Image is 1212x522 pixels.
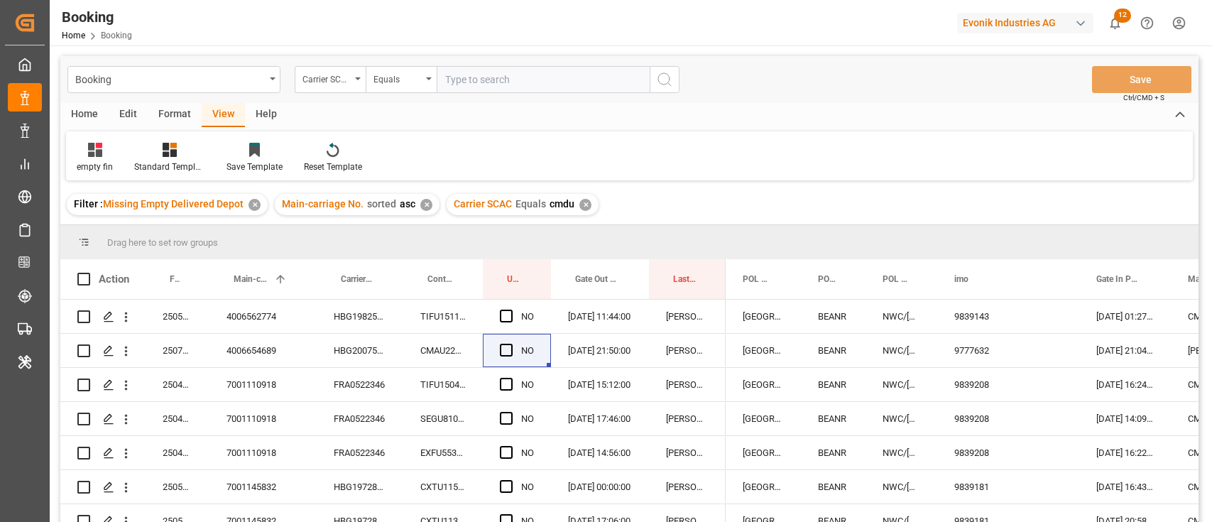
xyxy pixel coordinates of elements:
div: BEANR [801,402,866,435]
div: Home [60,103,109,127]
button: open menu [295,66,366,93]
div: [DATE] 16:24:00 [1079,368,1171,401]
div: Booking [75,70,265,87]
span: Last Opened By [673,274,696,284]
div: [DATE] 14:09:00 [1079,402,1171,435]
div: [GEOGRAPHIC_DATA] [726,436,801,469]
button: open menu [366,66,437,93]
span: Carrier SCAC [454,198,512,210]
div: [DATE] 15:12:00 [551,368,649,401]
div: Press SPACE to select this row. [60,300,726,334]
div: [DATE] 11:44:00 [551,300,649,333]
div: NWC/[GEOGRAPHIC_DATA] [GEOGRAPHIC_DATA] / [GEOGRAPHIC_DATA] [866,368,937,401]
div: [DATE] 16:22:00 [1079,436,1171,469]
div: empty fin [77,161,113,173]
div: Evonik Industries AG [957,13,1093,33]
div: NO [521,369,534,401]
div: Press SPACE to select this row. [60,436,726,470]
span: Ctrl/CMD + S [1123,92,1164,103]
div: Edit [109,103,148,127]
div: NO [521,403,534,435]
div: [PERSON_NAME] [649,334,726,367]
div: ✕ [249,199,261,211]
div: Reset Template [304,161,362,173]
div: NO [521,335,534,367]
button: Evonik Industries AG [957,9,1099,36]
div: [DATE] 14:56:00 [551,436,649,469]
div: BEANR [801,300,866,333]
button: search button [650,66,679,93]
div: BEANR [801,368,866,401]
div: 9777632 [937,334,1079,367]
div: NWC/[GEOGRAPHIC_DATA] [GEOGRAPHIC_DATA] / [GEOGRAPHIC_DATA] [866,300,937,333]
div: EXFU5532789 [403,436,483,469]
div: 4006654689 [209,334,317,367]
span: Gate Out Full Terminal [575,274,619,284]
div: NWC/[GEOGRAPHIC_DATA] [GEOGRAPHIC_DATA] / [GEOGRAPHIC_DATA] [866,470,937,504]
div: [PERSON_NAME] [649,368,726,401]
span: Carrier Booking No. [341,274,373,284]
div: Press SPACE to select this row. [60,334,726,368]
div: NO [521,437,534,469]
div: 7001110918 [209,368,317,401]
span: 12 [1114,9,1131,23]
div: TIFU1511971 [403,300,483,333]
input: Type to search [437,66,650,93]
div: 7001145832 [209,470,317,504]
div: 250708610896 [146,334,209,367]
button: Save [1092,66,1191,93]
div: 250507871325 [146,300,209,333]
div: [GEOGRAPHIC_DATA] [726,334,801,367]
span: Gate In POL [1096,274,1141,284]
div: BEANR [801,436,866,469]
span: imo [954,274,968,284]
div: 250407870939 [146,436,209,469]
div: [GEOGRAPHIC_DATA] [726,470,801,504]
div: Help [245,103,288,127]
button: open menu [67,66,280,93]
div: FRA0522346 [317,436,403,469]
span: Container No. [427,274,453,284]
div: Press SPACE to select this row. [60,470,726,504]
div: 7001110918 [209,402,317,435]
div: [DATE] 21:04:00 [1079,334,1171,367]
div: 9839181 [937,470,1079,504]
div: CMAU2207178 [403,334,483,367]
div: [PERSON_NAME] [649,402,726,435]
div: FRA0522346 [317,368,403,401]
div: NWC/[GEOGRAPHIC_DATA] [GEOGRAPHIC_DATA] / [GEOGRAPHIC_DATA] [866,334,937,367]
span: asc [400,198,415,210]
div: BEANR [801,334,866,367]
span: POL Region Name [883,274,907,284]
div: [PERSON_NAME] [649,436,726,469]
span: POL Name [743,274,771,284]
span: Freight Forwarder's Reference No. [170,274,180,284]
div: NO [521,300,534,333]
span: Missing Empty Delivered Depot [103,198,244,210]
div: Press SPACE to select this row. [60,368,726,402]
div: NWC/[GEOGRAPHIC_DATA] [GEOGRAPHIC_DATA] / [GEOGRAPHIC_DATA] [866,402,937,435]
span: Drag here to set row groups [107,237,218,248]
div: View [202,103,245,127]
span: Main-carriage No. [282,198,364,210]
div: [DATE] 21:50:00 [551,334,649,367]
div: Standard Templates [134,161,205,173]
button: show 12 new notifications [1099,7,1131,39]
div: NWC/[GEOGRAPHIC_DATA] [GEOGRAPHIC_DATA] / [GEOGRAPHIC_DATA] [866,436,937,469]
div: Save Template [226,161,283,173]
div: [DATE] 00:00:00 [551,470,649,504]
span: POL Locode [818,274,836,284]
div: [PERSON_NAME] [649,470,726,504]
div: Format [148,103,202,127]
span: Update Last Opened By [507,274,521,284]
div: HBG1972869 [317,470,403,504]
span: Filter : [74,198,103,210]
div: Carrier SCAC [302,70,351,86]
div: 9839208 [937,402,1079,435]
div: Press SPACE to select this row. [60,402,726,436]
div: 9839208 [937,368,1079,401]
div: 250407870939 [146,402,209,435]
div: [GEOGRAPHIC_DATA] [726,368,801,401]
div: 9839143 [937,300,1079,333]
span: Equals [515,198,546,210]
